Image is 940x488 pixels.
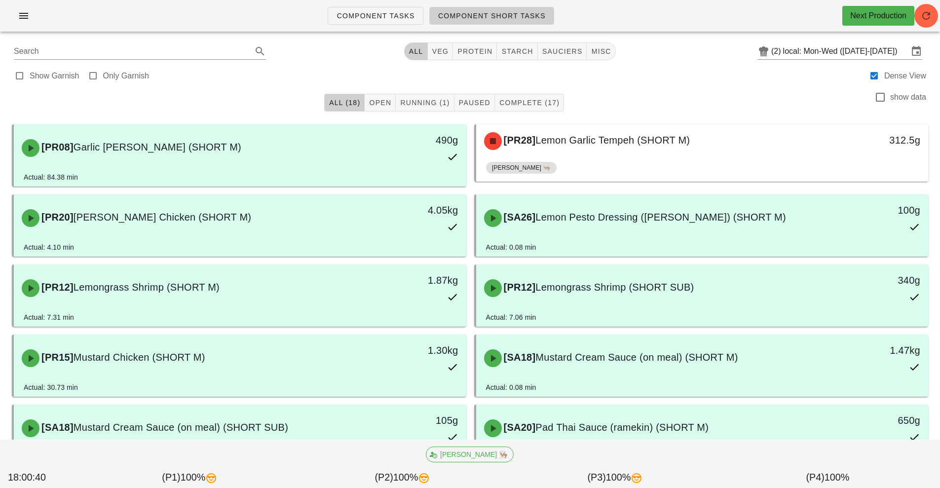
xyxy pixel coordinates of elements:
[329,99,360,107] span: All (18)
[296,468,509,487] div: (P2) 100%
[438,12,546,20] span: Component Short Tasks
[591,47,611,55] span: misc
[820,132,920,148] div: 312.5g
[39,212,74,223] span: [PR20]
[358,413,458,428] div: 105g
[501,47,533,55] span: starch
[39,282,74,293] span: [PR12]
[535,422,709,433] span: Pad Thai Sauce (ramekin) (SHORT M)
[538,42,587,60] button: sauciers
[74,352,205,363] span: Mustard Chicken (SHORT M)
[502,212,536,223] span: [SA26]
[535,135,690,146] span: Lemon Garlic Tempeh (SHORT M)
[486,242,536,253] div: Actual: 0.08 min
[30,71,79,81] label: Show Garnish
[428,42,453,60] button: veg
[324,94,365,112] button: All (18)
[850,10,906,22] div: Next Production
[721,468,934,487] div: (P4) 100%
[884,71,926,81] label: Dense View
[358,342,458,358] div: 1.30kg
[6,468,83,487] div: 18:00:40
[74,282,220,293] span: Lemongrass Shrimp (SHORT M)
[39,352,74,363] span: [PR15]
[365,94,396,112] button: Open
[535,352,738,363] span: Mustard Cream Sauce (on meal) (SHORT M)
[74,142,241,152] span: Garlic [PERSON_NAME] (SHORT M)
[74,422,288,433] span: Mustard Cream Sauce (on meal) (SHORT SUB)
[432,47,449,55] span: veg
[497,42,537,60] button: starch
[454,94,495,112] button: Paused
[103,71,149,81] label: Only Garnish
[495,94,564,112] button: Complete (17)
[502,422,536,433] span: [SA20]
[409,47,423,55] span: All
[820,272,920,288] div: 340g
[358,132,458,148] div: 490g
[492,162,551,174] span: [PERSON_NAME] 👨🏼‍🍳
[358,202,458,218] div: 4.05kg
[509,468,721,487] div: (P3) 100%
[358,272,458,288] div: 1.87kg
[432,447,507,462] span: [PERSON_NAME] 👨🏼‍🍳
[502,352,536,363] span: [SA18]
[336,12,414,20] span: Component Tasks
[453,42,497,60] button: protein
[74,212,251,223] span: [PERSON_NAME] Chicken (SHORT M)
[429,7,554,25] a: Component Short Tasks
[820,202,920,218] div: 100g
[457,47,492,55] span: protein
[587,42,615,60] button: misc
[542,47,583,55] span: sauciers
[369,99,391,107] span: Open
[24,242,74,253] div: Actual: 4.10 min
[499,99,560,107] span: Complete (17)
[820,413,920,428] div: 650g
[328,7,423,25] a: Component Tasks
[24,312,74,323] div: Actual: 7.31 min
[83,468,296,487] div: (P1) 100%
[820,342,920,358] div: 1.47kg
[486,382,536,393] div: Actual: 0.08 min
[486,312,536,323] div: Actual: 7.06 min
[39,422,74,433] span: [SA18]
[404,42,428,60] button: All
[535,282,694,293] span: Lemongrass Shrimp (SHORT SUB)
[39,142,74,152] span: [PR08]
[502,282,536,293] span: [PR12]
[24,382,78,393] div: Actual: 30.73 min
[890,92,926,102] label: show data
[502,135,536,146] span: [PR28]
[400,99,450,107] span: Running (1)
[771,46,783,56] div: (2)
[535,212,786,223] span: Lemon Pesto Dressing ([PERSON_NAME]) (SHORT M)
[458,99,490,107] span: Paused
[24,172,78,183] div: Actual: 84.38 min
[396,94,454,112] button: Running (1)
